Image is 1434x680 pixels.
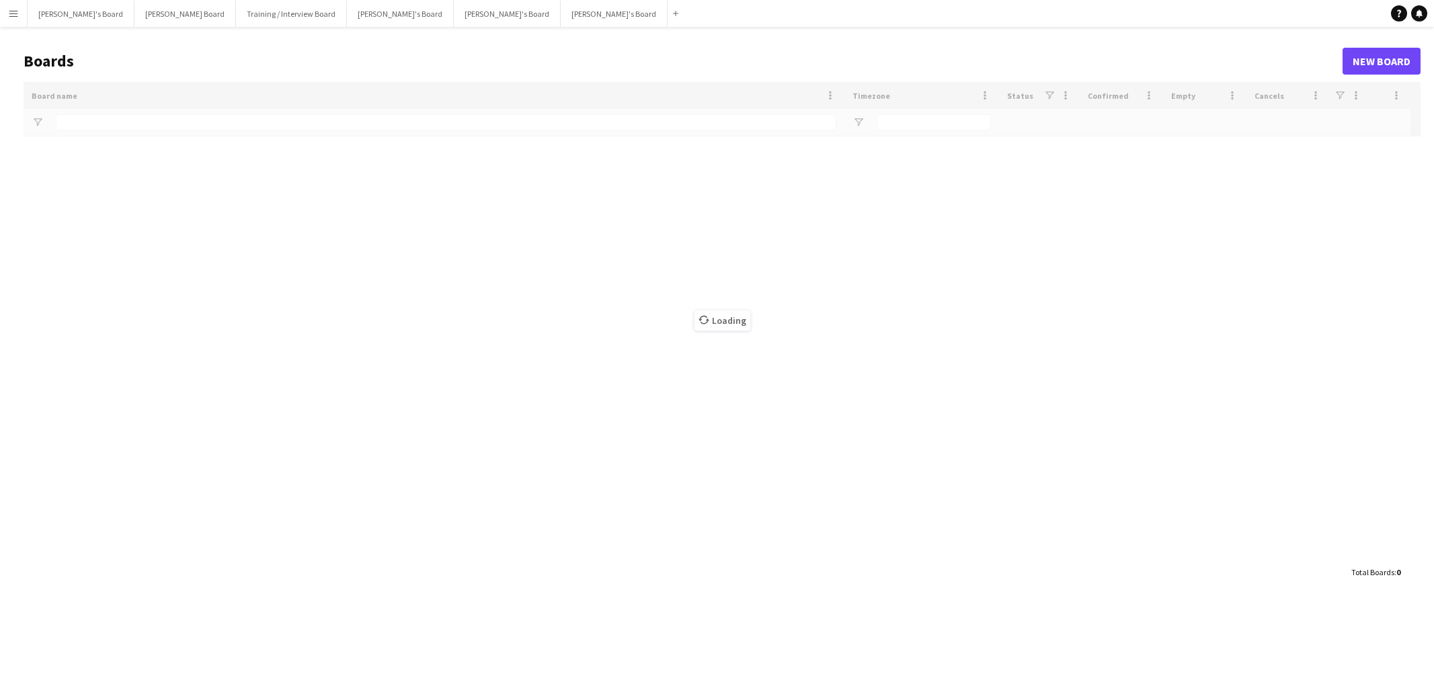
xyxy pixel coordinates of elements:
[134,1,236,27] button: [PERSON_NAME] Board
[561,1,668,27] button: [PERSON_NAME]'s Board
[28,1,134,27] button: [PERSON_NAME]'s Board
[24,51,1343,71] h1: Boards
[1351,567,1394,577] span: Total Boards
[454,1,561,27] button: [PERSON_NAME]'s Board
[347,1,454,27] button: [PERSON_NAME]'s Board
[236,1,347,27] button: Training / Interview Board
[694,310,750,331] span: Loading
[1396,567,1400,577] span: 0
[1343,48,1421,75] a: New Board
[1351,559,1400,585] div: :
